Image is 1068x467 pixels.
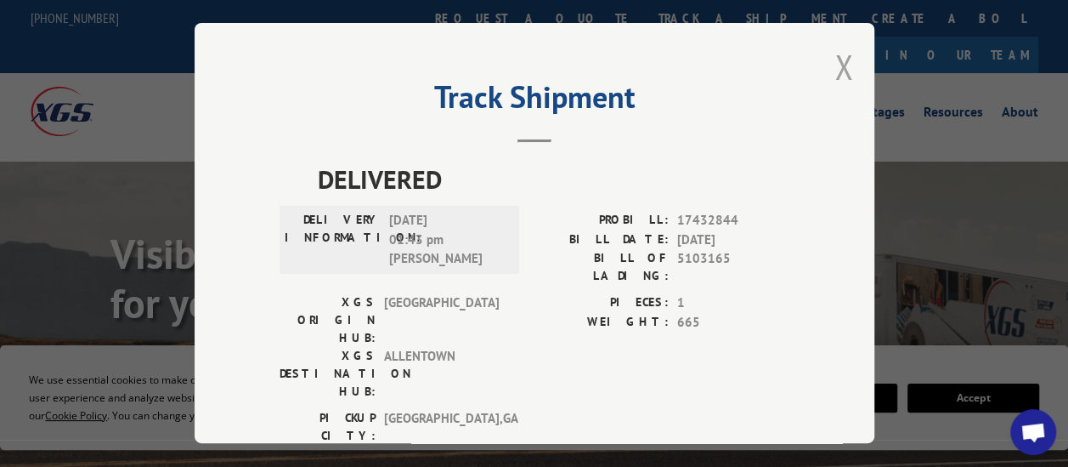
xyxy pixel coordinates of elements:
span: [GEOGRAPHIC_DATA] , GA [384,410,499,446]
span: 1 [677,294,789,314]
span: 665 [677,313,789,333]
label: BILL OF LADING: [534,250,669,286]
div: Open chat [1010,409,1056,455]
label: PIECES: [534,294,669,314]
button: Close modal [834,44,853,89]
span: ALLENTOWN [384,348,499,402]
label: WEIGHT: [534,313,669,333]
label: XGS ORIGIN HUB: [280,294,376,348]
span: [GEOGRAPHIC_DATA] [384,294,499,348]
span: DELIVERED [318,161,789,199]
label: PICKUP CITY: [280,410,376,446]
h2: Track Shipment [280,85,789,117]
span: 5103165 [677,250,789,286]
label: BILL DATE: [534,231,669,250]
span: [DATE] [677,231,789,250]
label: PROBILL: [534,212,669,231]
span: [DATE] 01:43 pm [PERSON_NAME] [389,212,504,270]
label: XGS DESTINATION HUB: [280,348,376,402]
span: 17432844 [677,212,789,231]
label: DELIVERY INFORMATION: [285,212,381,270]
